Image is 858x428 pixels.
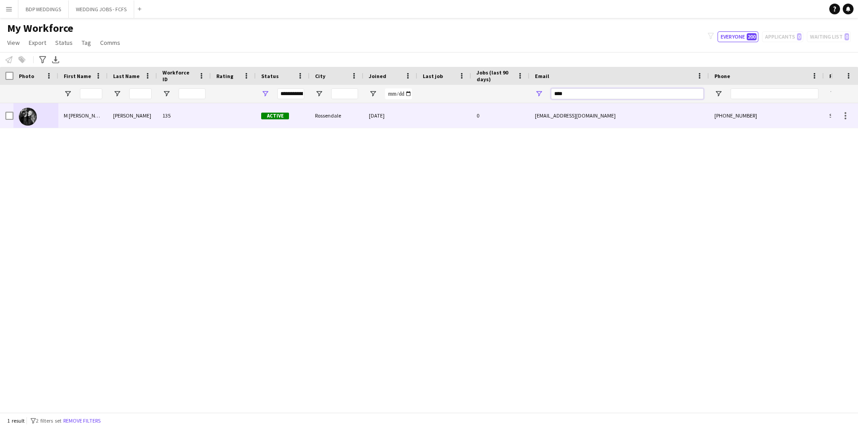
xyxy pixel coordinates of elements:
button: Open Filter Menu [829,90,837,98]
div: 0 [471,103,530,128]
button: Open Filter Menu [535,90,543,98]
button: Open Filter Menu [369,90,377,98]
button: Open Filter Menu [261,90,269,98]
a: View [4,37,23,48]
div: Rossendale [310,103,363,128]
span: 2 filters set [36,417,61,424]
span: Tag [82,39,91,47]
button: WEDDING JOBS - FCFS [69,0,134,18]
app-action-btn: Export XLSX [50,54,61,65]
input: Joined Filter Input [385,88,412,99]
span: Last Name [113,73,140,79]
span: First Name [64,73,91,79]
a: Status [52,37,76,48]
input: Last Name Filter Input [129,88,152,99]
span: City [315,73,325,79]
div: [PHONE_NUMBER] [709,103,824,128]
span: Comms [100,39,120,47]
span: Rating [216,73,233,79]
input: Workforce ID Filter Input [179,88,206,99]
button: BDP WEDDINGS [18,0,69,18]
button: Open Filter Menu [714,90,722,98]
a: Export [25,37,50,48]
button: Open Filter Menu [315,90,323,98]
span: Active [261,113,289,119]
span: Profile [829,73,847,79]
button: Open Filter Menu [64,90,72,98]
button: Open Filter Menu [113,90,121,98]
input: First Name Filter Input [80,88,102,99]
span: Photo [19,73,34,79]
input: Email Filter Input [551,88,704,99]
input: Phone Filter Input [731,88,819,99]
div: [PERSON_NAME] [108,103,157,128]
input: City Filter Input [331,88,358,99]
img: M Joanna Wesolowski [19,108,37,126]
span: My Workforce [7,22,73,35]
a: Tag [78,37,95,48]
span: Status [261,73,279,79]
div: 135 [157,103,211,128]
div: [DATE] [363,103,417,128]
app-action-btn: Advanced filters [37,54,48,65]
span: Export [29,39,46,47]
button: Remove filters [61,416,102,426]
span: View [7,39,20,47]
span: Jobs (last 90 days) [477,69,513,83]
a: Comms [96,37,124,48]
span: Workforce ID [162,69,195,83]
button: Everyone200 [718,31,758,42]
div: M [PERSON_NAME] [58,103,108,128]
span: Joined [369,73,386,79]
button: Open Filter Menu [162,90,171,98]
span: 200 [747,33,757,40]
div: [EMAIL_ADDRESS][DOMAIN_NAME] [530,103,709,128]
span: Phone [714,73,730,79]
span: Status [55,39,73,47]
span: Email [535,73,549,79]
span: Last job [423,73,443,79]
